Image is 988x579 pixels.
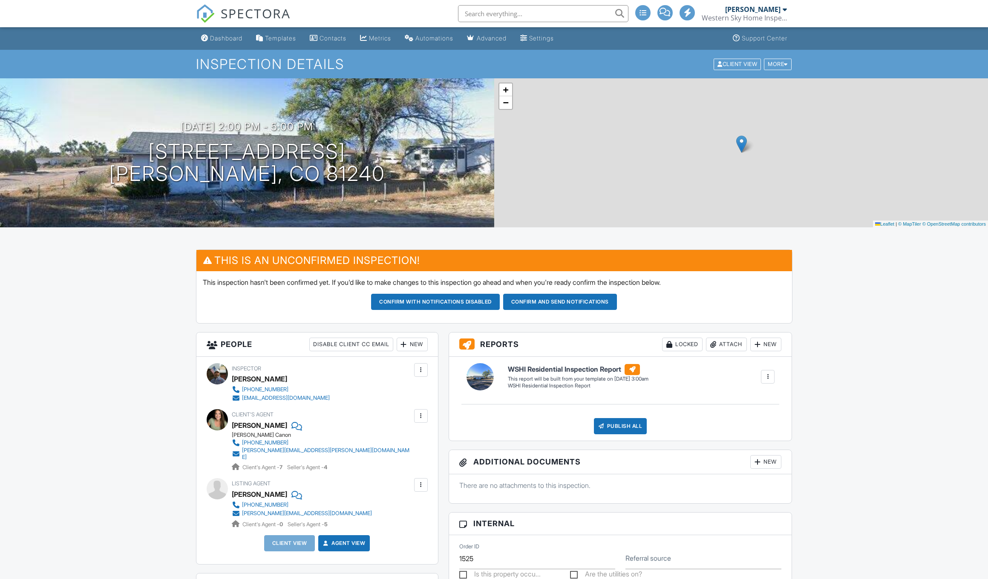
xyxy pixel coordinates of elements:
[459,543,479,550] label: Order ID
[232,480,271,487] span: Listing Agent
[320,34,346,42] div: Contacts
[508,382,648,390] div: WSHI Residential Inspection Report
[324,521,328,527] strong: 5
[309,338,393,351] div: Disable Client CC Email
[109,140,385,186] h1: [STREET_ADDRESS] [PERSON_NAME], CO 81240
[449,513,792,535] h3: Internal
[625,553,671,563] label: Referral source
[232,419,287,432] a: [PERSON_NAME]
[279,521,283,527] strong: 0
[232,488,287,501] a: [PERSON_NAME]
[288,521,328,527] span: Seller's Agent -
[702,14,787,22] div: Western Sky Home Inspections
[232,501,372,509] a: [PHONE_NUMBER]
[594,418,647,434] div: Publish All
[279,464,282,470] strong: 7
[401,31,457,46] a: Automations (Basic)
[458,5,628,22] input: Search everything...
[265,34,296,42] div: Templates
[196,332,438,357] h3: People
[321,539,365,547] a: Agent View
[198,31,246,46] a: Dashboard
[725,5,781,14] div: [PERSON_NAME]
[508,375,648,382] div: This report will be built from your template on [DATE] 3:00am
[477,34,507,42] div: Advanced
[922,221,986,226] a: © OpenStreetMap contributors
[196,57,792,72] h1: Inspection Details
[736,135,747,153] img: Marker
[232,509,372,518] a: [PERSON_NAME][EMAIL_ADDRESS][DOMAIN_NAME]
[369,34,391,42] div: Metrics
[449,332,792,357] h3: Reports
[764,58,792,70] div: More
[714,58,761,70] div: Client View
[181,121,313,132] h3: [DATE] 2:00 pm - 5:00 pm
[499,83,512,96] a: Zoom in
[397,338,428,351] div: New
[529,34,554,42] div: Settings
[242,439,288,446] div: [PHONE_NUMBER]
[232,385,330,394] a: [PHONE_NUMBER]
[898,221,921,226] a: © MapTiler
[706,338,747,351] div: Attach
[232,411,274,418] span: Client's Agent
[503,294,617,310] button: Confirm and send notifications
[508,364,648,375] h6: WSHI Residential Inspection Report
[750,455,781,469] div: New
[750,338,781,351] div: New
[324,464,327,470] strong: 4
[464,31,510,46] a: Advanced
[449,450,792,474] h3: Additional Documents
[742,34,787,42] div: Support Center
[242,447,412,461] div: [PERSON_NAME][EMAIL_ADDRESS][PERSON_NAME][DOMAIN_NAME]
[371,294,500,310] button: Confirm with notifications disabled
[242,464,284,470] span: Client's Agent -
[503,84,508,95] span: +
[242,521,284,527] span: Client's Agent -
[242,502,288,508] div: [PHONE_NUMBER]
[306,31,350,46] a: Contacts
[713,60,763,67] a: Client View
[196,11,291,29] a: SPECTORA
[875,221,894,226] a: Leaflet
[896,221,897,226] span: |
[232,439,412,447] a: [PHONE_NUMBER]
[253,31,300,46] a: Templates
[415,34,453,42] div: Automations
[357,31,395,46] a: Metrics
[242,395,330,401] div: [EMAIL_ADDRESS][DOMAIN_NAME]
[232,432,419,439] div: [PERSON_NAME] Canon
[232,365,261,372] span: Inspector
[232,373,287,385] div: [PERSON_NAME]
[196,250,792,271] h3: This is an Unconfirmed Inspection!
[242,510,372,517] div: [PERSON_NAME][EMAIL_ADDRESS][DOMAIN_NAME]
[503,97,508,108] span: −
[242,386,288,393] div: [PHONE_NUMBER]
[459,481,782,490] p: There are no attachments to this inspection.
[662,338,703,351] div: Locked
[232,394,330,402] a: [EMAIL_ADDRESS][DOMAIN_NAME]
[196,4,215,23] img: The Best Home Inspection Software - Spectora
[221,4,291,22] span: SPECTORA
[287,464,327,470] span: Seller's Agent -
[203,278,786,287] p: This inspection hasn't been confirmed yet. If you'd like to make changes to this inspection go ah...
[210,34,242,42] div: Dashboard
[517,31,557,46] a: Settings
[499,96,512,109] a: Zoom out
[729,31,791,46] a: Support Center
[232,447,412,461] a: [PERSON_NAME][EMAIL_ADDRESS][PERSON_NAME][DOMAIN_NAME]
